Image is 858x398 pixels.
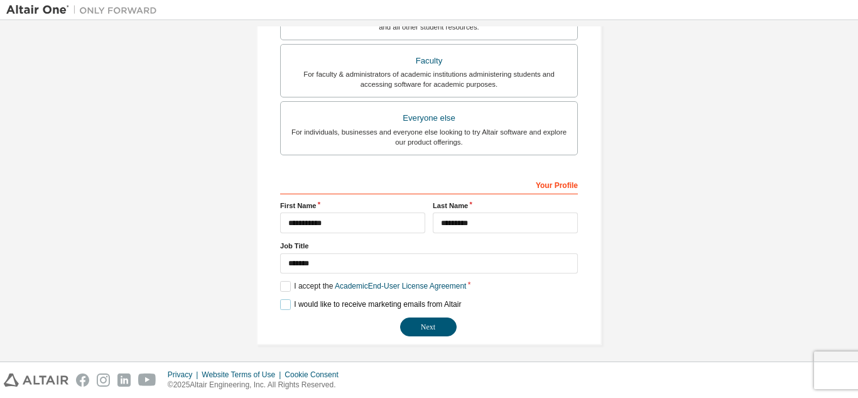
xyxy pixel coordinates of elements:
[202,370,285,380] div: Website Terms of Use
[280,299,461,310] label: I would like to receive marketing emails from Altair
[288,109,570,127] div: Everyone else
[4,373,68,387] img: altair_logo.svg
[76,373,89,387] img: facebook.svg
[280,281,466,292] label: I accept the
[138,373,156,387] img: youtube.svg
[288,69,570,89] div: For faculty & administrators of academic institutions administering students and accessing softwa...
[280,174,578,194] div: Your Profile
[285,370,345,380] div: Cookie Consent
[400,318,457,336] button: Next
[168,370,202,380] div: Privacy
[117,373,131,387] img: linkedin.svg
[280,241,578,251] label: Job Title
[97,373,110,387] img: instagram.svg
[335,282,466,290] a: Academic End-User License Agreement
[168,380,346,390] p: © 2025 Altair Engineering, Inc. All Rights Reserved.
[288,52,570,70] div: Faculty
[433,201,578,211] label: Last Name
[288,127,570,147] div: For individuals, businesses and everyone else looking to try Altair software and explore our prod...
[6,4,163,16] img: Altair One
[280,201,425,211] label: First Name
